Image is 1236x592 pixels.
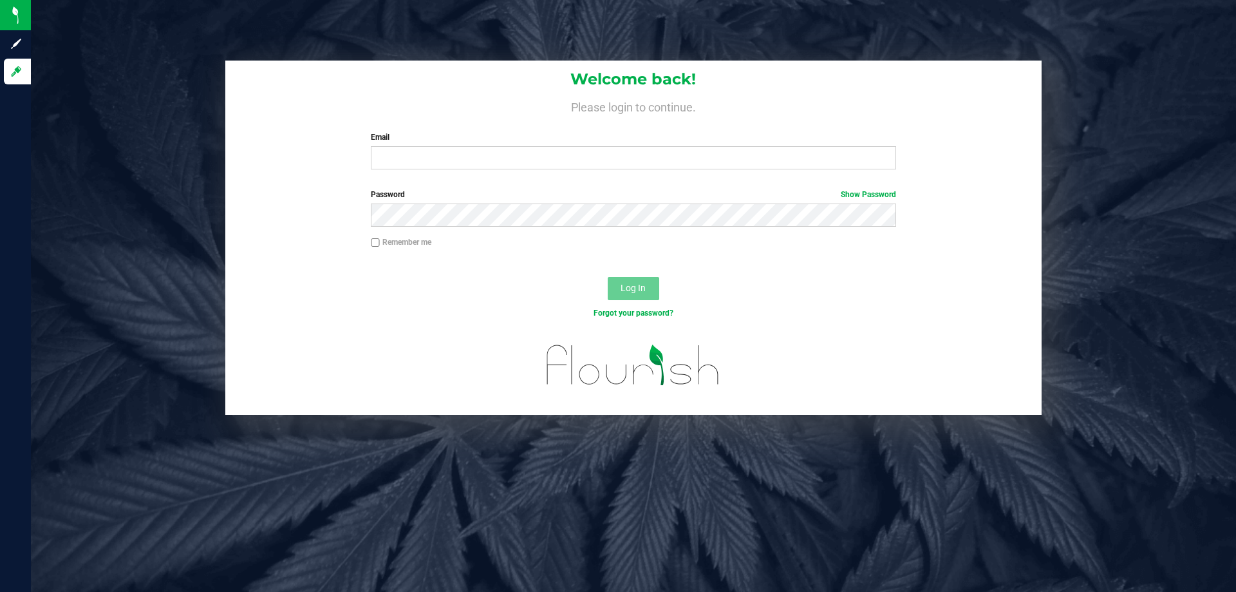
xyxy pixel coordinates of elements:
[371,190,405,199] span: Password
[371,236,431,248] label: Remember me
[594,309,673,318] a: Forgot your password?
[531,332,735,398] img: flourish_logo.svg
[841,190,896,199] a: Show Password
[608,277,659,300] button: Log In
[621,283,646,293] span: Log In
[10,65,23,78] inline-svg: Log in
[371,238,380,247] input: Remember me
[225,98,1042,113] h4: Please login to continue.
[225,71,1042,88] h1: Welcome back!
[371,131,895,143] label: Email
[10,37,23,50] inline-svg: Sign up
